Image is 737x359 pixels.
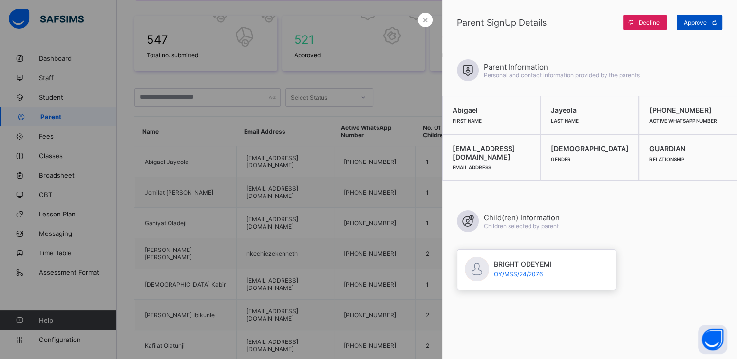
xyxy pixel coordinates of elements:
span: Children selected by parent [484,222,559,230]
span: Personal and contact information provided by the parents [484,72,640,79]
span: Parent SignUp Details [457,18,618,28]
span: Parent Information [484,62,640,72]
span: [DEMOGRAPHIC_DATA] [550,144,628,153]
span: First Name [453,118,482,124]
span: × [422,15,428,25]
span: Relationship [649,156,684,162]
span: [PHONE_NUMBER] [649,106,727,114]
span: Active WhatsApp Number [649,118,717,124]
button: Open asap [698,325,727,354]
span: Jayeola [550,106,628,114]
span: Approve [684,19,707,26]
span: Abigael [453,106,530,114]
span: [EMAIL_ADDRESS][DOMAIN_NAME] [453,144,530,161]
span: Gender [550,156,570,162]
span: GUARDIAN [649,144,727,153]
span: Email Address [453,164,491,170]
span: Decline [639,19,660,26]
span: OY/MSS/24/2076 [494,270,552,278]
span: Child(ren) Information [484,213,560,222]
span: Last Name [550,118,578,124]
span: BRIGHT ODEYEMI [494,260,552,268]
